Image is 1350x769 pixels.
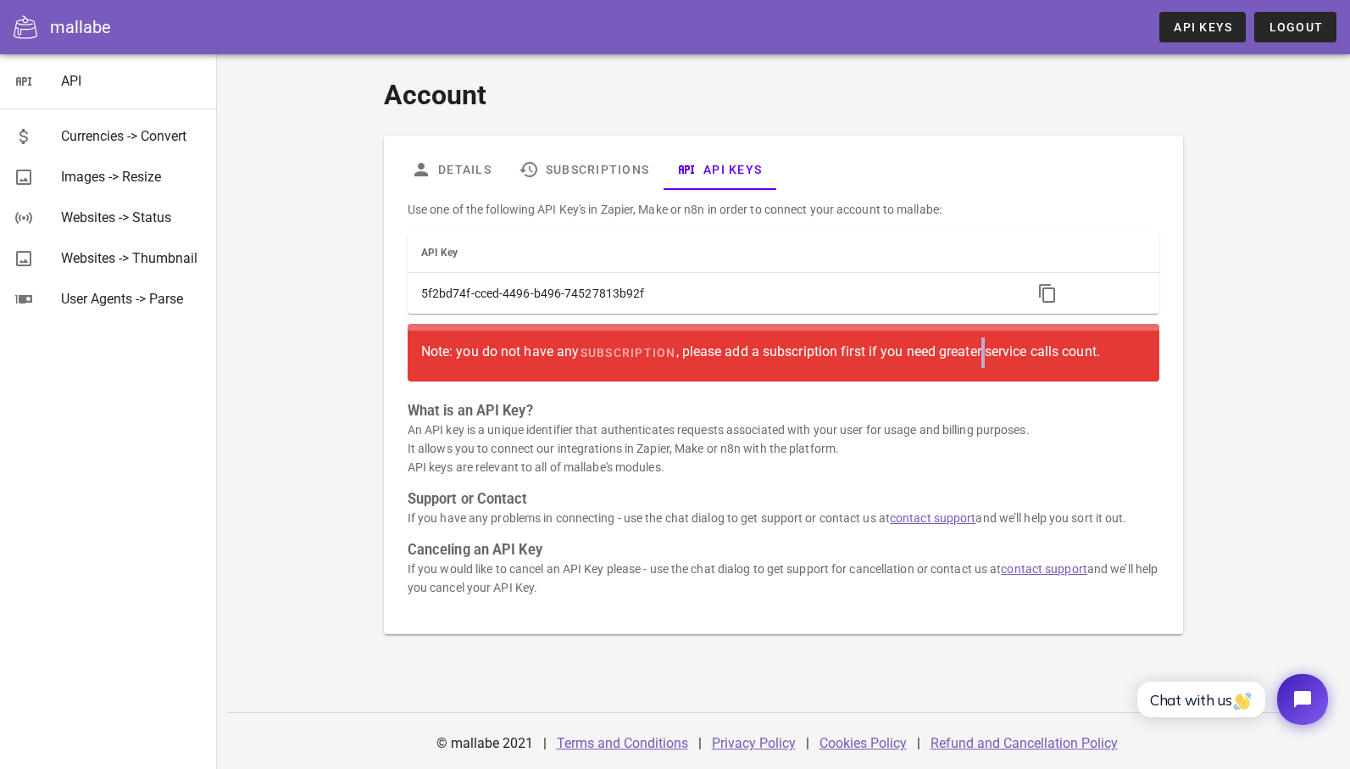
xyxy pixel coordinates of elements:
[408,421,1160,476] p: An API key is a unique identifier that authenticates requests associated with your user for usage...
[408,560,1160,597] p: If you would like to cancel an API Key please - use the chat dialog to get support for cancellati...
[1001,562,1087,576] a: contact support
[421,247,458,259] span: API Key
[408,273,1019,314] td: 5f2bd74f-cced-4496-b496-74527813b92f
[426,723,543,764] div: © mallabe 2021
[579,337,675,368] a: subscription
[712,735,796,751] a: Privacy Policy
[1268,20,1323,34] span: Logout
[1159,12,1246,42] a: API Keys
[61,250,203,266] div: Websites -> Thumbnail
[61,169,203,185] div: Images -> Resize
[819,735,907,751] a: Cookies Policy
[579,346,675,359] span: subscription
[890,511,976,525] a: contact support
[698,723,702,764] div: |
[408,509,1160,527] p: If you have any problems in connecting - use the chat dialog to get support or contact us at and ...
[806,723,809,764] div: |
[408,200,1160,219] p: Use one of the following API Key's in Zapier, Make or n8n in order to connect your account to mal...
[50,14,111,40] div: mallabe
[917,723,920,764] div: |
[61,291,203,307] div: User Agents -> Parse
[408,232,1019,273] th: API Key: Not sorted. Activate to sort ascending.
[61,73,203,89] div: API
[421,337,1147,368] div: Note: you do not have any , please add a subscription first if you need greater service calls count.
[1254,12,1336,42] button: Logout
[557,735,688,751] a: Terms and Conditions
[408,541,1160,560] h3: Canceling an API Key
[397,149,505,190] a: Details
[543,723,547,764] div: |
[408,402,1160,421] h3: What is an API Key?
[505,149,663,190] a: Subscriptions
[931,735,1118,751] a: Refund and Cancellation Policy
[61,209,203,226] div: Websites -> Status
[1119,660,1342,739] iframe: Tidio Chat
[408,490,1160,509] h3: Support or Contact
[384,75,1184,115] h1: Account
[61,128,203,144] div: Currencies -> Convert
[663,149,775,190] a: API Keys
[1173,20,1232,34] span: API Keys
